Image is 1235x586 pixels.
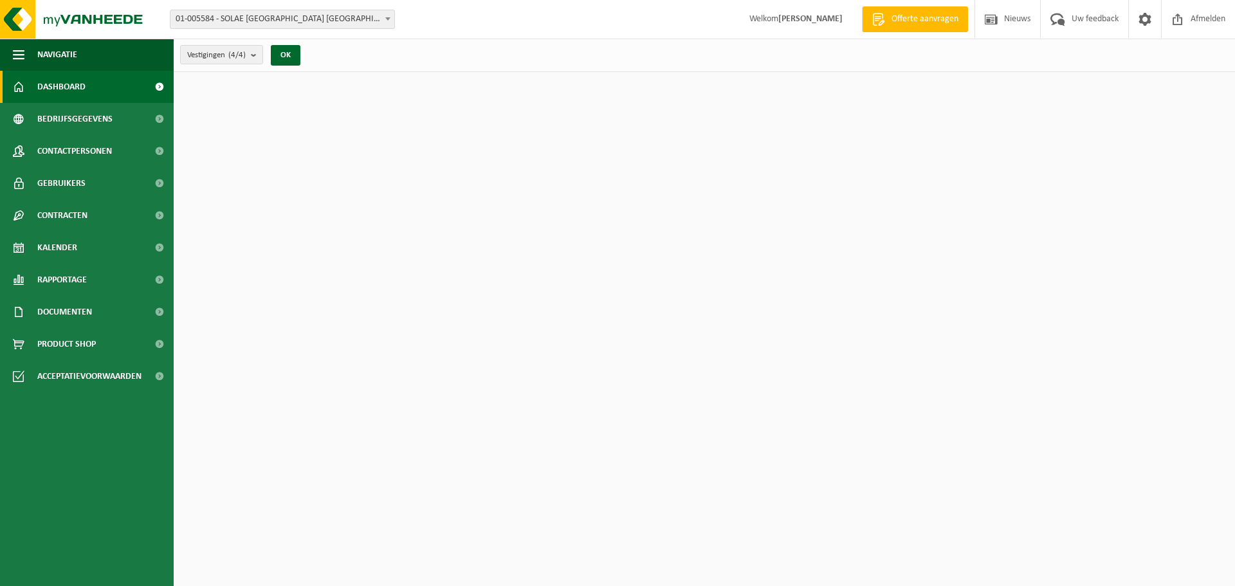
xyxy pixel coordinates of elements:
[170,10,394,28] span: 01-005584 - SOLAE BELGIUM NV - IEPER
[37,71,86,103] span: Dashboard
[228,51,246,59] count: (4/4)
[888,13,962,26] span: Offerte aanvragen
[180,45,263,64] button: Vestigingen(4/4)
[37,232,77,264] span: Kalender
[187,46,246,65] span: Vestigingen
[37,328,96,360] span: Product Shop
[778,14,843,24] strong: [PERSON_NAME]
[170,10,395,29] span: 01-005584 - SOLAE BELGIUM NV - IEPER
[862,6,968,32] a: Offerte aanvragen
[37,103,113,135] span: Bedrijfsgegevens
[37,296,92,328] span: Documenten
[37,360,142,392] span: Acceptatievoorwaarden
[37,199,87,232] span: Contracten
[37,264,87,296] span: Rapportage
[37,167,86,199] span: Gebruikers
[271,45,300,66] button: OK
[37,135,112,167] span: Contactpersonen
[37,39,77,71] span: Navigatie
